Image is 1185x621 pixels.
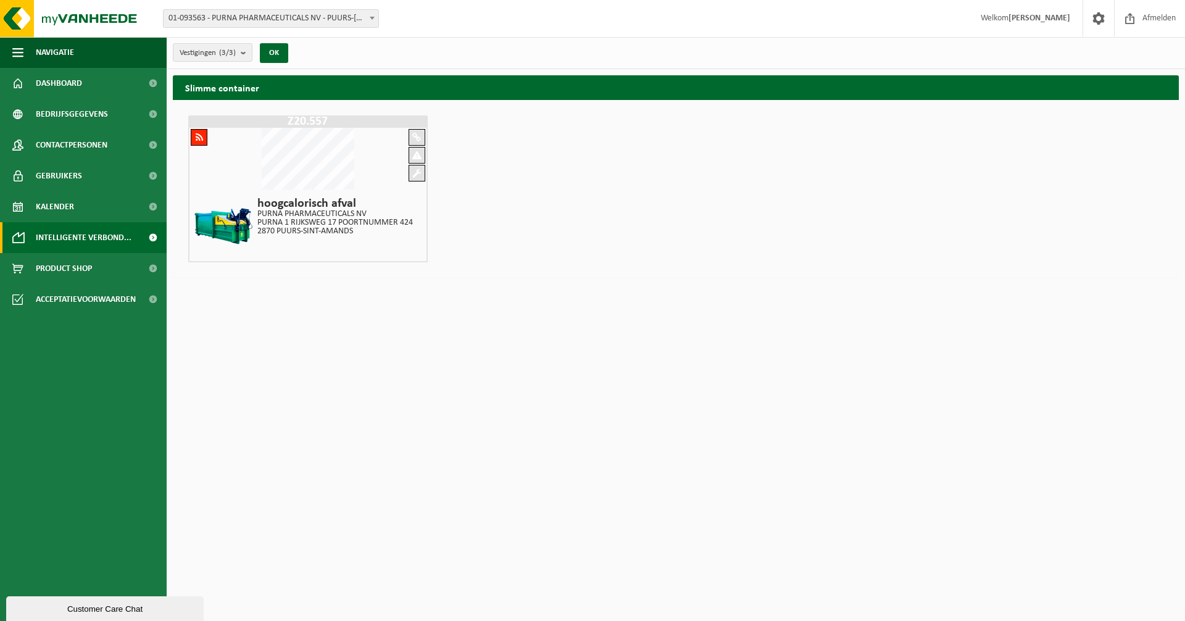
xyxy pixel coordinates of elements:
span: Navigatie [36,37,74,68]
strong: [PERSON_NAME] [1008,14,1070,23]
span: Kalender [36,191,74,222]
span: Vestigingen [180,44,236,62]
count: (3/3) [219,49,236,57]
p: 2870 PUURS-SINT-AMANDS [257,227,413,236]
span: Intelligente verbond... [36,222,131,253]
p: PURNA PHARMACEUTICALS NV [257,210,413,219]
h4: hoogcalorisch afval [257,198,413,210]
button: OK [260,43,288,63]
span: Bedrijfsgegevens [36,99,108,130]
h2: Slimme container [173,75,272,99]
span: Dashboard [36,68,82,99]
span: Gebruikers [36,160,82,191]
p: PURNA 1 RIJKSWEG 17 POORTNUMMER 424 [257,219,413,227]
span: 01-093563 - PURNA PHARMACEUTICALS NV - PUURS-SINT-AMANDS [164,10,378,27]
span: Contactpersonen [36,130,107,160]
button: Vestigingen(3/3) [173,43,252,62]
img: HK-XZ-20-GN-12 [193,194,254,256]
iframe: chat widget [6,594,206,621]
span: Acceptatievoorwaarden [36,284,136,315]
span: 01-093563 - PURNA PHARMACEUTICALS NV - PUURS-SINT-AMANDS [163,9,379,28]
h1: Z20.557 [191,115,425,128]
span: Product Shop [36,253,92,284]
